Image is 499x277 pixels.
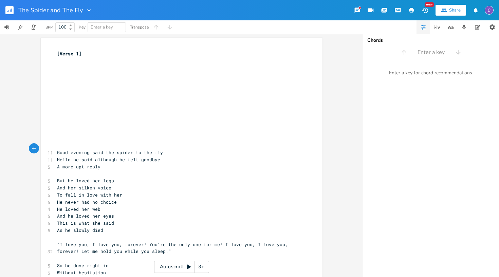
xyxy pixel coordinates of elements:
[57,164,100,170] span: A more apt reply
[363,66,499,80] div: Enter a key for chord recommendations.
[436,5,466,16] button: Share
[418,4,432,16] button: New
[45,25,53,29] div: BPM
[57,270,106,276] span: Without hesitation
[425,2,434,7] div: New
[57,213,114,219] span: And he loved her eyes
[57,241,291,255] span: "I love you, I love you, forever! You're the only one for me! I love you, I love you, forever! Le...
[130,25,149,29] div: Transpose
[57,206,100,212] span: He loved her web
[91,24,113,30] span: Enter a key
[195,261,207,273] div: 3x
[57,178,114,184] span: But he loved her legs
[57,156,160,163] span: Hello he said although he felt goodbye
[57,220,114,226] span: This is what she said
[57,227,103,233] span: As he slowly died
[57,262,109,269] span: So he dove right in
[485,6,494,15] img: Calum Wright
[367,38,495,43] div: Chords
[57,192,122,198] span: To fall in love with her
[57,185,111,191] span: And her silken voice
[57,51,81,57] span: [Verse 1]
[154,261,209,273] div: Autoscroll
[79,25,86,29] div: Key
[418,49,445,56] span: Enter a key
[57,149,163,155] span: Good evening said the spider to the fly
[449,7,461,13] div: Share
[57,199,117,205] span: He never had no choice
[18,7,83,13] span: The Spider and The Fly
